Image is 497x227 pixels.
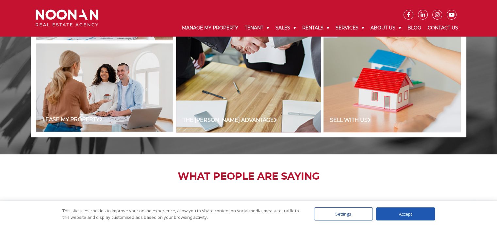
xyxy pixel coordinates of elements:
a: Lease my Property [42,116,103,123]
img: Nischal Kutu profile picture [292,195,313,216]
a: Blog [404,20,424,36]
a: Rentals [299,20,332,36]
img: Noonan Real Estate Agency [36,9,98,27]
div: Settings [314,207,373,220]
h2: What People are Saying [31,170,466,182]
div: Accept [376,207,435,220]
img: Suzanne cai profile picture [77,195,98,216]
a: Services [332,20,367,36]
a: About Us [367,20,404,36]
a: Manage My Property [179,20,241,36]
a: The [PERSON_NAME] Advantage [183,116,277,124]
img: george zhou profile picture [184,195,205,216]
a: Contact Us [424,20,461,36]
a: Sales [272,20,299,36]
a: Tenant [241,20,272,36]
div: This site uses cookies to improve your online experience, allow you to share content on social me... [62,207,301,220]
a: Sell with us [330,116,371,124]
img: Kapil Raj Shrestha profile picture [399,195,420,216]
